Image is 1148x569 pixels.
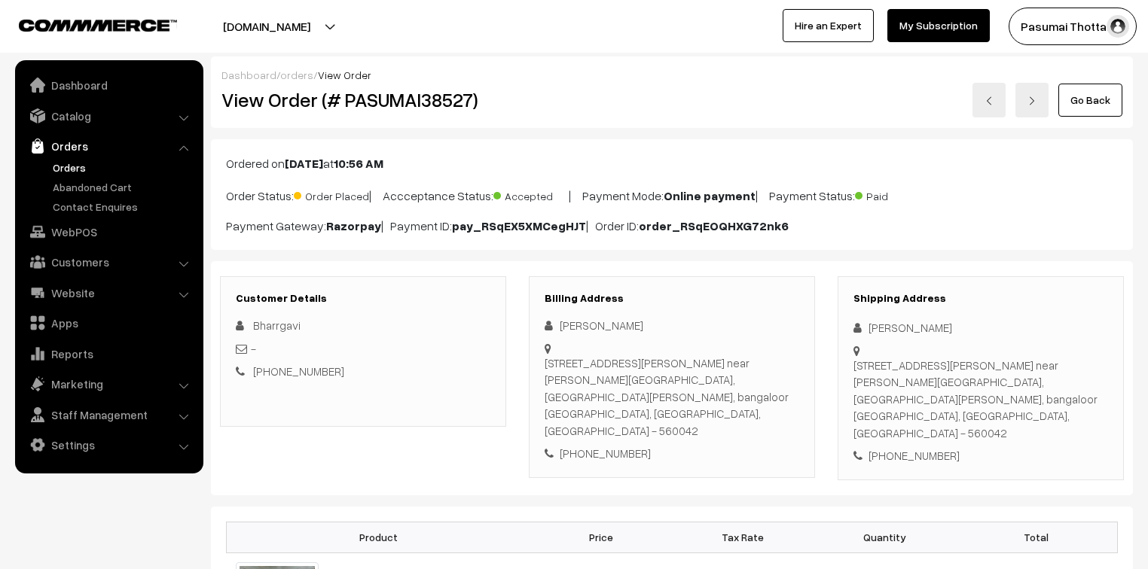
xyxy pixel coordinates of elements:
[545,354,799,440] div: [STREET_ADDRESS][PERSON_NAME] near [PERSON_NAME][GEOGRAPHIC_DATA], [GEOGRAPHIC_DATA][PERSON_NAME]...
[221,67,1122,83] div: / /
[19,218,198,245] a: WebPOS
[19,309,198,336] a: Apps
[545,317,799,334] div: [PERSON_NAME]
[853,319,1108,336] div: [PERSON_NAME]
[1058,84,1122,117] a: Go Back
[493,184,569,204] span: Accepted
[19,132,198,160] a: Orders
[664,188,756,203] b: Online payment
[452,218,586,233] b: pay_RSqEX5XMCegHJT
[19,401,198,428] a: Staff Management
[49,160,198,175] a: Orders
[530,522,672,552] th: Price
[887,9,990,42] a: My Subscription
[253,364,344,378] a: [PHONE_NUMBER]
[326,218,381,233] b: Razorpay
[19,20,177,31] img: COMMMERCE
[226,184,1118,205] p: Order Status: | Accceptance Status: | Payment Mode: | Payment Status:
[227,522,530,552] th: Product
[19,248,198,275] a: Customers
[955,522,1117,552] th: Total
[236,340,490,358] div: -
[49,179,198,195] a: Abandoned Cart
[545,292,799,305] h3: Billing Address
[814,522,955,552] th: Quantity
[853,292,1108,305] h3: Shipping Address
[236,292,490,305] h3: Customer Details
[49,199,198,215] a: Contact Enquires
[19,431,198,458] a: Settings
[19,370,198,397] a: Marketing
[226,154,1118,172] p: Ordered on at
[672,522,814,552] th: Tax Rate
[19,279,198,306] a: Website
[1009,8,1137,45] button: Pasumai Thotta…
[318,68,371,81] span: View Order
[853,357,1108,442] div: [STREET_ADDRESS][PERSON_NAME] near [PERSON_NAME][GEOGRAPHIC_DATA], [GEOGRAPHIC_DATA][PERSON_NAME]...
[985,96,994,105] img: left-arrow.png
[226,217,1118,235] p: Payment Gateway: | Payment ID: | Order ID:
[253,318,301,332] span: Bharrgavi
[221,68,276,81] a: Dashboard
[19,15,151,33] a: COMMMERCE
[170,8,363,45] button: [DOMAIN_NAME]
[19,340,198,367] a: Reports
[1027,96,1037,105] img: right-arrow.png
[639,218,789,233] b: order_RSqEOQHXG72nk6
[855,184,930,204] span: Paid
[221,88,507,111] h2: View Order (# PASUMAI38527)
[19,72,198,99] a: Dashboard
[853,447,1108,464] div: [PHONE_NUMBER]
[545,445,799,462] div: [PHONE_NUMBER]
[294,184,369,204] span: Order Placed
[1107,15,1129,38] img: user
[783,9,874,42] a: Hire an Expert
[334,156,383,171] b: 10:56 AM
[19,102,198,129] a: Catalog
[285,156,323,171] b: [DATE]
[280,68,313,81] a: orders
